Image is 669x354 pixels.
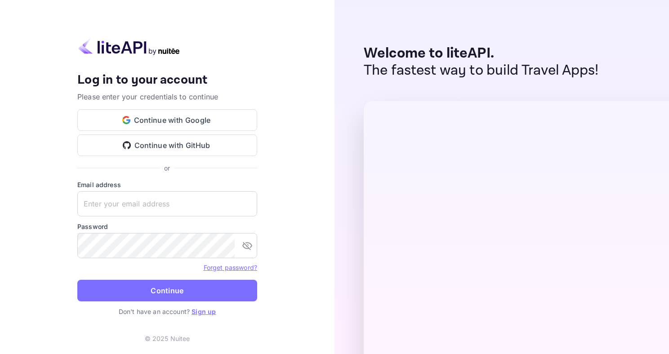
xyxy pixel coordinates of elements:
p: The fastest way to build Travel Apps! [364,62,599,79]
a: Forget password? [204,264,257,271]
button: Continue with GitHub [77,134,257,156]
p: or [164,163,170,173]
label: Password [77,222,257,231]
p: Please enter your credentials to continue [77,91,257,102]
button: Continue [77,280,257,301]
a: Forget password? [204,263,257,272]
p: Don't have an account? [77,307,257,316]
p: Welcome to liteAPI. [364,45,599,62]
button: toggle password visibility [238,237,256,255]
input: Enter your email address [77,191,257,216]
a: Sign up [192,308,216,315]
p: © 2025 Nuitee [145,334,190,343]
img: liteapi [77,38,181,55]
h4: Log in to your account [77,72,257,88]
label: Email address [77,180,257,189]
button: Continue with Google [77,109,257,131]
